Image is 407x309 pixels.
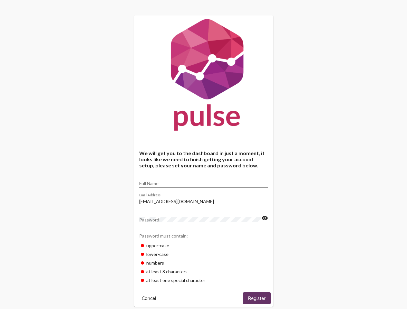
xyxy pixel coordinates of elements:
[139,258,268,267] div: numbers
[139,276,268,285] div: at least one special character
[134,15,273,137] img: Pulse For Good Logo
[243,292,271,304] button: Register
[139,250,268,258] div: lower-case
[139,230,268,241] div: Password must contain:
[139,241,268,250] div: upper-case
[142,295,156,301] span: Cancel
[261,214,268,222] mat-icon: visibility
[139,267,268,276] div: at least 8 characters
[137,292,161,304] button: Cancel
[248,295,266,301] span: Register
[139,150,268,168] h4: We will get you to the dashboard in just a moment, it looks like we need to finish getting your a...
